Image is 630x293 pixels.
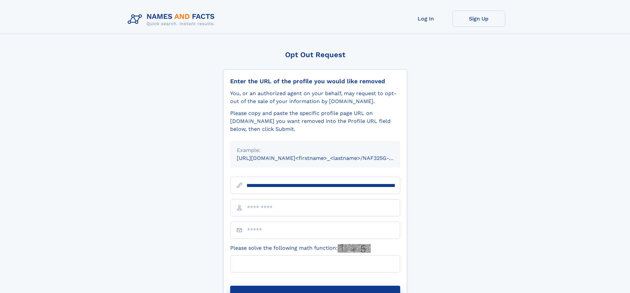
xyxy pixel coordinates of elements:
[230,78,400,85] div: Enter the URL of the profile you would like removed
[399,11,452,27] a: Log In
[125,11,220,28] img: Logo Names and Facts
[223,51,407,59] div: Opt Out Request
[230,90,400,105] div: You, or an authorized agent on your behalf, may request to opt-out of the sale of your informatio...
[237,146,394,154] div: Example:
[237,155,413,161] small: [URL][DOMAIN_NAME]<firstname>_<lastname>/NAF325G-xxxxxxxx
[230,244,371,253] label: Please solve the following math function:
[452,11,505,27] a: Sign Up
[230,109,400,133] div: Please copy and paste the specific profile page URL on [DOMAIN_NAME] you want removed into the Pr...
